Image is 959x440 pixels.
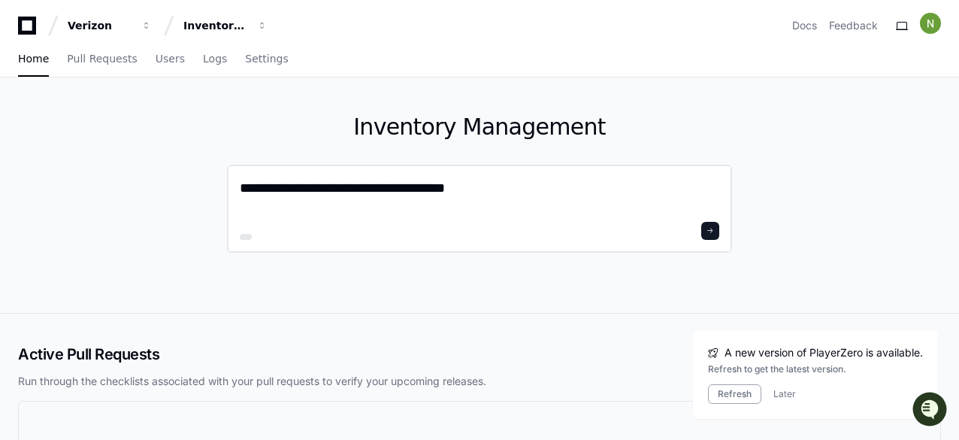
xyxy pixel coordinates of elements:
a: Pull Requests [67,42,137,77]
img: 1756235613930-3d25f9e4-fa56-45dd-b3ad-e072dfbd1548 [15,112,42,139]
div: Refresh to get the latest version. [708,363,923,375]
div: We're offline, but we'll be back soon! [51,127,218,139]
span: A new version of PlayerZero is available. [725,345,923,360]
span: Home [18,54,49,63]
span: Settings [245,54,288,63]
span: Pylon [150,158,182,169]
span: Users [156,54,185,63]
button: Start new chat [256,117,274,135]
a: Powered byPylon [106,157,182,169]
img: PlayerZero [15,15,45,45]
button: Feedback [829,18,878,33]
span: Pull Requests [67,54,137,63]
button: Verizon [62,12,158,39]
iframe: Open customer support [911,390,951,431]
a: Docs [792,18,817,33]
span: Logs [203,54,227,63]
div: Inventory Management [183,18,248,33]
div: Verizon [68,18,132,33]
h2: Active Pull Requests [18,344,941,365]
div: Start new chat [51,112,247,127]
a: Users [156,42,185,77]
a: Home [18,42,49,77]
button: Later [773,388,796,400]
a: Settings [245,42,288,77]
h1: Inventory Management [227,114,732,141]
img: ACg8ocIiWXJC7lEGJNqNt4FHmPVymFM05ITMeS-frqobA_m8IZ6TxA=s96-c [920,13,941,34]
div: Welcome [15,60,274,84]
button: Refresh [708,384,761,404]
a: Logs [203,42,227,77]
button: Inventory Management [177,12,274,39]
p: Run through the checklists associated with your pull requests to verify your upcoming releases. [18,374,941,389]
